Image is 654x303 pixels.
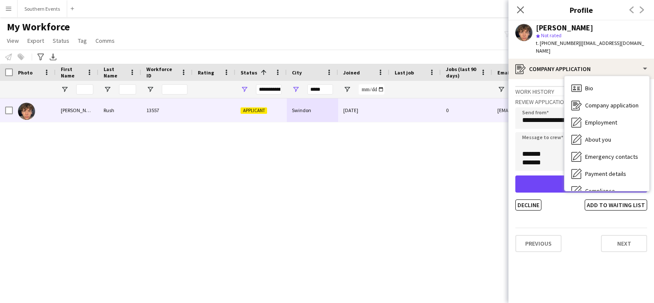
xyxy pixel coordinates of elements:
[565,165,649,182] div: Payment details
[146,86,154,93] button: Open Filter Menu
[162,84,187,95] input: Workforce ID Filter Input
[497,69,511,76] span: Email
[287,98,338,122] div: Swindon
[98,98,141,122] div: Rush
[601,235,647,252] button: Next
[241,69,257,76] span: Status
[515,235,562,252] button: Previous
[18,0,67,17] button: Southern Events
[585,119,617,126] span: Employment
[565,80,649,97] div: Bio
[508,59,654,79] div: Company application
[446,66,477,79] span: Jobs (last 90 days)
[78,37,87,45] span: Tag
[24,35,48,46] a: Export
[508,4,654,15] h3: Profile
[565,182,649,199] div: Compliance
[585,136,611,143] span: About you
[565,131,649,148] div: About you
[292,69,302,76] span: City
[585,84,593,92] span: Bio
[141,98,193,122] div: 13557
[74,35,90,46] a: Tag
[76,84,93,95] input: First Name Filter Input
[515,199,541,211] button: Decline
[565,97,649,114] div: Company application
[241,86,248,93] button: Open Filter Menu
[18,69,33,76] span: Photo
[36,52,46,62] app-action-btn: Advanced filters
[515,98,647,106] h3: Review Application
[536,24,593,32] div: [PERSON_NAME]
[48,52,58,62] app-action-btn: Export XLSX
[95,37,115,45] span: Comms
[27,37,44,45] span: Export
[395,69,414,76] span: Last job
[146,66,177,79] span: Workforce ID
[292,86,300,93] button: Open Filter Menu
[7,21,70,33] span: My Workforce
[515,86,647,95] div: Work history
[585,170,626,178] span: Payment details
[3,35,22,46] a: View
[565,114,649,131] div: Employment
[53,37,69,45] span: Status
[307,84,333,95] input: City Filter Input
[56,98,98,122] div: [PERSON_NAME]
[198,69,214,76] span: Rating
[61,86,68,93] button: Open Filter Menu
[343,69,360,76] span: Joined
[49,35,73,46] a: Status
[536,40,644,54] span: | [EMAIL_ADDRESS][DOMAIN_NAME]
[18,103,35,120] img: Benjamin Rush
[241,107,267,114] span: Applicant
[343,86,351,93] button: Open Filter Menu
[119,84,136,95] input: Last Name Filter Input
[441,98,492,122] div: 0
[61,66,83,79] span: First Name
[585,153,638,160] span: Emergency contacts
[359,84,384,95] input: Joined Filter Input
[104,86,111,93] button: Open Filter Menu
[541,32,562,39] span: Not rated
[585,199,647,211] button: Add to waiting list
[497,86,505,93] button: Open Filter Menu
[104,66,126,79] span: Last Name
[515,175,647,193] button: Approve
[7,37,19,45] span: View
[585,187,615,195] span: Compliance
[565,148,649,165] div: Emergency contacts
[536,40,580,46] span: t. [PHONE_NUMBER]
[92,35,118,46] a: Comms
[338,98,389,122] div: [DATE]
[585,101,639,109] span: Company application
